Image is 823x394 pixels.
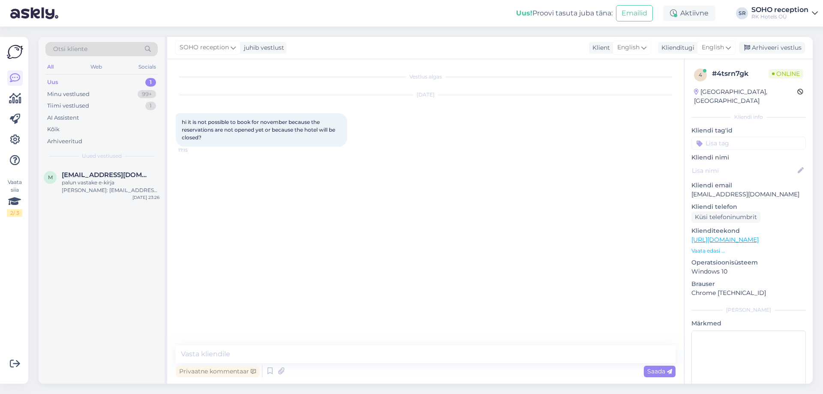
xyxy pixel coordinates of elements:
[739,42,805,54] div: Arhiveeri vestlus
[48,174,53,180] span: m
[240,43,284,52] div: juhib vestlust
[182,119,336,141] span: hi it is not possible to book for november because the reservations are not opened yet or because...
[691,267,806,276] p: Windows 10
[47,90,90,99] div: Minu vestlused
[7,178,22,217] div: Vaata siia
[47,137,82,146] div: Arhiveeritud
[751,13,808,20] div: RK Hotels OÜ
[692,166,796,175] input: Lisa nimi
[516,8,613,18] div: Proovi tasuta juba täna:
[616,5,653,21] button: Emailid
[769,69,803,78] span: Online
[132,194,159,201] div: [DATE] 23:26
[7,209,22,217] div: 2 / 3
[691,319,806,328] p: Märkmed
[82,152,122,160] span: Uued vestlused
[691,306,806,314] div: [PERSON_NAME]
[47,114,79,122] div: AI Assistent
[89,61,104,72] div: Web
[47,125,60,134] div: Kõik
[699,72,702,78] span: 4
[702,43,724,52] span: English
[691,280,806,289] p: Brauser
[7,44,23,60] img: Askly Logo
[176,91,676,99] div: [DATE]
[691,289,806,298] p: Chrome [TECHNICAL_ID]
[47,78,58,87] div: Uus
[691,226,806,235] p: Klienditeekond
[751,6,818,20] a: SOHO receptionRK Hotels OÜ
[138,90,156,99] div: 99+
[178,147,210,153] span: 17:15
[691,113,806,121] div: Kliendi info
[516,9,532,17] b: Uus!
[691,202,806,211] p: Kliendi telefon
[751,6,808,13] div: SOHO reception
[62,171,151,179] span: mailiis.soomets@gmail.com
[617,43,640,52] span: English
[691,258,806,267] p: Operatsioonisüsteem
[694,87,797,105] div: [GEOGRAPHIC_DATA], [GEOGRAPHIC_DATA]
[145,102,156,110] div: 1
[736,7,748,19] div: SR
[691,247,806,255] p: Vaata edasi ...
[53,45,87,54] span: Otsi kliente
[691,190,806,199] p: [EMAIL_ADDRESS][DOMAIN_NAME]
[176,73,676,81] div: Vestlus algas
[691,236,759,244] a: [URL][DOMAIN_NAME]
[691,126,806,135] p: Kliendi tag'id
[137,61,158,72] div: Socials
[691,211,760,223] div: Küsi telefoninumbrit
[712,69,769,79] div: # 4tsrn7gk
[62,179,159,194] div: palun vastake e-kirja [PERSON_NAME]: [EMAIL_ADDRESS][DOMAIN_NAME]
[145,78,156,87] div: 1
[180,43,229,52] span: SOHO reception
[691,181,806,190] p: Kliendi email
[589,43,610,52] div: Klient
[47,102,89,110] div: Tiimi vestlused
[691,137,806,150] input: Lisa tag
[658,43,694,52] div: Klienditugi
[176,366,259,377] div: Privaatne kommentaar
[647,367,672,375] span: Saada
[45,61,55,72] div: All
[663,6,715,21] div: Aktiivne
[691,153,806,162] p: Kliendi nimi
